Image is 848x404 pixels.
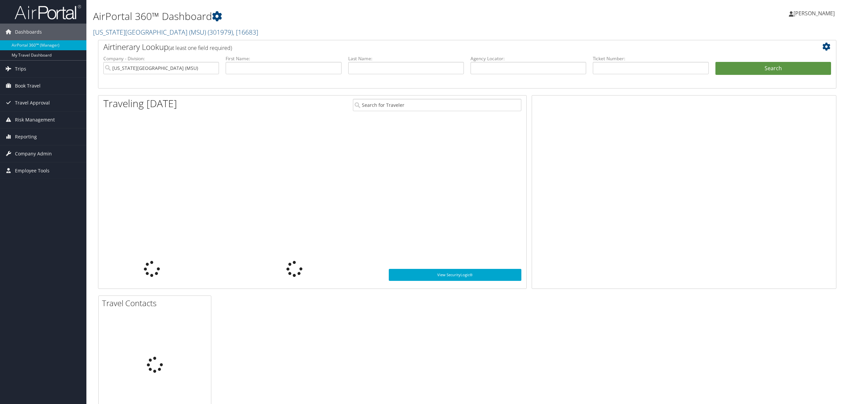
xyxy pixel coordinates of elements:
span: , [ 16683 ] [233,28,258,37]
label: Agency Locator: [471,55,586,62]
span: Trips [15,61,26,77]
span: Reporting [15,128,37,145]
span: (at least one field required) [168,44,232,52]
button: Search [715,62,831,75]
h1: Traveling [DATE] [103,97,177,110]
span: Employee Tools [15,162,50,179]
span: Risk Management [15,111,55,128]
a: [PERSON_NAME] [789,3,841,23]
span: Book Travel [15,78,41,94]
h2: Airtinerary Lookup [103,41,770,53]
span: ( 301979 ) [208,28,233,37]
span: Travel Approval [15,95,50,111]
label: Company - Division: [103,55,219,62]
h2: Travel Contacts [102,298,211,309]
label: First Name: [226,55,341,62]
label: Ticket Number: [593,55,708,62]
span: Dashboards [15,24,42,40]
span: [PERSON_NAME] [794,10,835,17]
a: View SecurityLogic® [389,269,521,281]
h1: AirPortal 360™ Dashboard [93,9,592,23]
img: airportal-logo.png [15,4,81,20]
label: Last Name: [348,55,464,62]
a: [US_STATE][GEOGRAPHIC_DATA] (MSU) [93,28,258,37]
input: Search for Traveler [353,99,521,111]
span: Company Admin [15,145,52,162]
